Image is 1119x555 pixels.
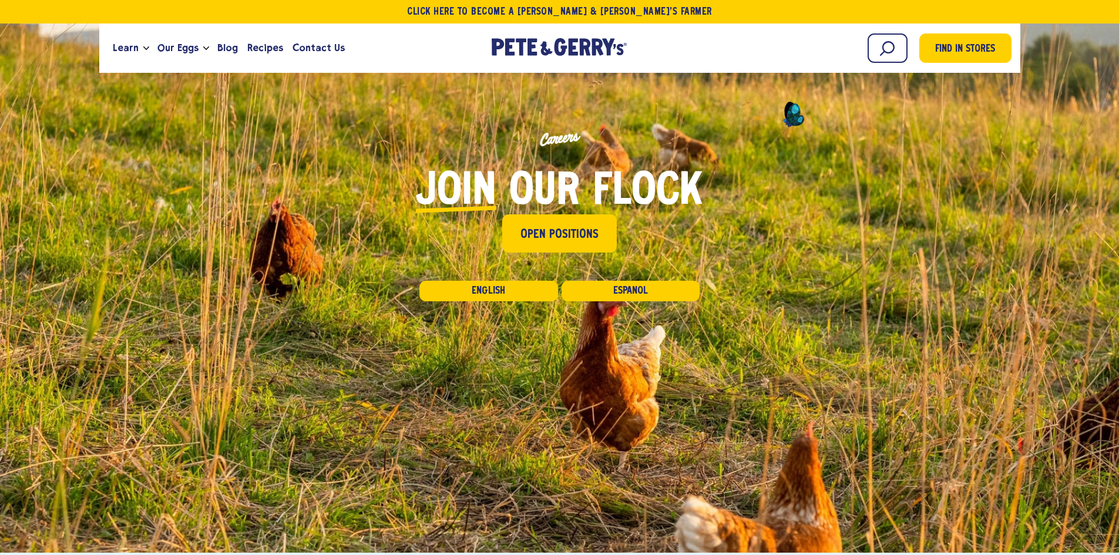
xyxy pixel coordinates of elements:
a: Blog [213,32,243,64]
a: Español [562,281,700,301]
span: Find in Stores [935,42,995,58]
span: Contact Us [293,41,345,55]
span: Learn [113,41,139,55]
span: Join [416,170,496,214]
span: Open Positions [520,226,599,244]
a: English [419,281,557,301]
a: Learn [108,32,143,64]
a: Open Positions [502,214,617,253]
input: Search [868,33,908,63]
span: Recipes [247,41,283,55]
span: Blog [217,41,238,55]
span: Our Eggs [157,41,199,55]
p: Careers [95,82,1024,196]
button: Open the dropdown menu for Our Eggs [203,46,209,51]
a: Recipes [243,32,288,64]
span: our [509,170,580,214]
span: flock [593,170,703,214]
a: Contact Us [288,32,350,64]
a: Our Eggs [153,32,203,64]
button: Open the dropdown menu for Learn [143,46,149,51]
a: Find in Stores [919,33,1012,63]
